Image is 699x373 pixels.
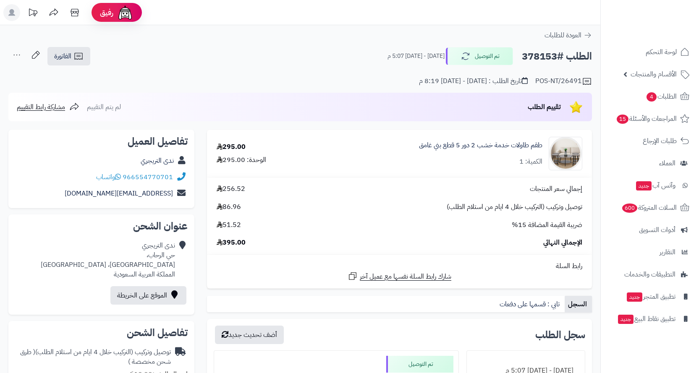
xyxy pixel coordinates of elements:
[141,156,174,166] a: ندى التريجري
[348,271,451,282] a: شارك رابط السلة نفسها مع عميل آخر
[215,326,284,344] button: أضف تحديث جديد
[618,315,634,324] span: جديد
[519,157,542,167] div: الكمية: 1
[22,4,43,23] a: تحديثات المنصة
[217,155,266,165] div: الوحدة: 295.00
[643,135,677,147] span: طلبات الإرجاع
[17,102,79,112] a: مشاركة رابط التقييم
[65,188,173,198] a: [EMAIL_ADDRESS][DOMAIN_NAME]
[617,115,629,124] span: 15
[659,157,675,169] span: العملاء
[522,48,592,65] h2: الطلب #378153
[606,86,694,107] a: الطلبات4
[87,102,121,112] span: لم يتم التقييم
[54,51,71,61] span: الفاتورة
[110,286,186,305] a: الموقع على الخريطة
[545,30,581,40] span: العودة للطلبات
[419,76,528,86] div: تاريخ الطلب : [DATE] - [DATE] 8:19 م
[447,202,582,212] span: توصيل وتركيب (التركيب خلال 4 ايام من استلام الطلب)
[549,137,582,170] img: 1756383871-1-90x90.jpg
[660,246,675,258] span: التقارير
[360,272,451,282] span: شارك رابط السلة نفسها مع عميل آخر
[15,347,171,367] div: توصيل وتركيب (التركيب خلال 4 ايام من استلام الطلب)
[635,180,675,191] span: وآتس آب
[496,296,565,313] a: تابي : قسمها على دفعات
[606,264,694,284] a: التطبيقات والخدمات
[606,42,694,62] a: لوحة التحكم
[617,313,675,325] span: تطبيق نقاط البيع
[41,241,175,279] div: ندى التريجري حي الرحاب، [GEOGRAPHIC_DATA]، [GEOGRAPHIC_DATA] المملكة العربية السعودية
[624,269,675,280] span: التطبيقات والخدمات
[17,102,65,112] span: مشاركة رابط التقييم
[621,202,677,214] span: السلات المتروكة
[15,328,188,338] h2: تفاصيل الشحن
[606,220,694,240] a: أدوات التسويق
[606,109,694,129] a: المراجعات والأسئلة15
[530,184,582,194] span: إجمالي سعر المنتجات
[535,330,585,340] h3: سجل الطلب
[47,47,90,65] a: الفاتورة
[210,261,589,271] div: رابط السلة
[96,172,121,182] a: واتساب
[627,292,642,302] span: جديد
[606,309,694,329] a: تطبيق نقاط البيعجديد
[606,153,694,173] a: العملاء
[646,91,677,102] span: الطلبات
[386,356,453,373] div: تم التوصيل
[606,198,694,218] a: السلات المتروكة600
[646,46,677,58] span: لوحة التحكم
[565,296,592,313] a: السجل
[616,113,677,125] span: المراجعات والأسئلة
[535,76,592,86] div: POS-NT/26491
[217,184,245,194] span: 256.52
[606,242,694,262] a: التقارير
[217,142,246,152] div: 295.00
[545,30,592,40] a: العودة للطلبات
[15,221,188,231] h2: عنوان الشحن
[217,238,246,248] span: 395.00
[512,220,582,230] span: ضريبة القيمة المضافة 15%
[217,220,241,230] span: 51.52
[606,287,694,307] a: تطبيق المتجرجديد
[636,181,652,190] span: جديد
[647,92,657,102] span: 4
[123,172,173,182] a: 966554770701
[626,291,675,303] span: تطبيق المتجر
[387,52,445,60] small: [DATE] - [DATE] 5:07 م
[606,175,694,196] a: وآتس آبجديد
[642,20,691,37] img: logo-2.png
[631,68,677,80] span: الأقسام والمنتجات
[20,347,171,367] span: ( طرق شحن مخصصة )
[543,238,582,248] span: الإجمالي النهائي
[217,202,241,212] span: 86.96
[606,131,694,151] a: طلبات الإرجاع
[622,203,638,213] span: 600
[528,102,561,112] span: تقييم الطلب
[639,224,675,236] span: أدوات التسويق
[419,141,542,150] a: طقم طاولات خدمة خشب 2 دور 5 قطع بني غامق
[117,4,134,21] img: ai-face.png
[446,47,513,65] button: تم التوصيل
[100,8,113,18] span: رفيق
[15,136,188,146] h2: تفاصيل العميل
